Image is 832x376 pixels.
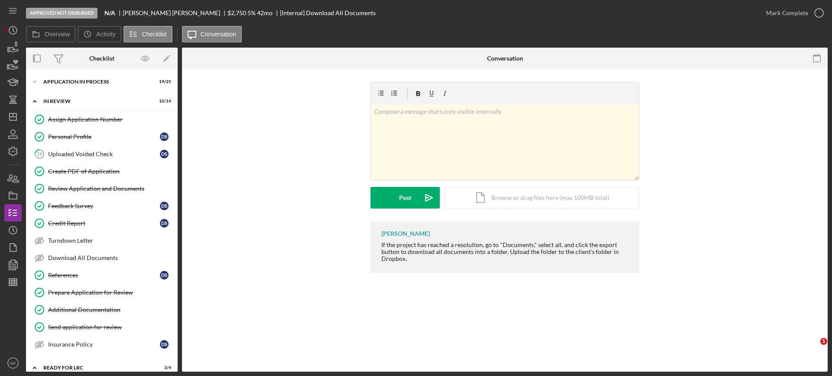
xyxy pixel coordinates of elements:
[48,116,173,123] div: Assign Application Number
[370,187,440,209] button: Post
[45,31,70,38] label: Overview
[757,4,828,22] button: Mark Complete
[123,26,172,42] button: Checklist
[123,10,227,16] div: [PERSON_NAME] [PERSON_NAME]
[160,271,169,280] div: D S
[48,151,160,157] div: Uploaded Voided Check
[48,254,173,261] div: Download All Documents
[48,306,173,313] div: Additional Documentation
[30,232,173,249] a: Turndown Letter
[48,202,160,209] div: Feedback Survey
[48,185,173,192] div: Review Application and Documents
[160,150,169,158] div: D S
[30,301,173,318] a: Additional Documentation
[766,4,808,22] div: Mark Complete
[227,10,246,16] div: $2,750
[89,55,114,62] div: Checklist
[156,365,171,370] div: 3 / 4
[48,272,160,279] div: References
[48,324,173,331] div: Send application for review
[30,267,173,284] a: ReferencesDS
[30,145,173,163] a: 19Uploaded Voided CheckDS
[48,341,160,348] div: Insurance Policy
[26,8,97,19] div: Approved Not Disbursed
[96,31,115,38] label: Activity
[30,284,173,301] a: Prepare Application for Review
[48,133,160,140] div: Personal Profile
[104,10,115,16] b: N/A
[48,237,173,244] div: Turndown Letter
[381,230,430,237] div: [PERSON_NAME]
[257,10,273,16] div: 42 mo
[142,31,167,38] label: Checklist
[26,26,75,42] button: Overview
[30,197,173,215] a: Feedback SurveyDS
[381,241,630,262] div: If the project has reached a resolution, go to "Documents," select all, and click the export butt...
[43,79,149,84] div: Application In Process
[30,318,173,336] a: Send application for review
[48,220,160,227] div: Credit Report
[30,336,173,353] a: Insurance PolicyDS
[803,338,823,359] iframe: Intercom live chat
[43,365,149,370] div: Ready for LRC
[48,289,173,296] div: Prepare Application for Review
[280,10,376,16] div: [Internal] Download All Documents
[30,163,173,180] a: Create PDF of Application
[30,215,173,232] a: Credit ReportDS
[156,79,171,84] div: 19 / 25
[37,151,42,157] tspan: 19
[30,249,173,267] a: Download All Documents
[820,338,827,345] span: 1
[78,26,121,42] button: Activity
[30,111,173,128] a: Assign Application Number
[10,361,16,366] text: MF
[30,128,173,145] a: Personal ProfileDS
[4,354,22,372] button: MF
[160,219,169,228] div: D S
[156,99,171,104] div: 10 / 14
[160,132,169,141] div: D S
[43,99,149,104] div: In Review
[160,340,169,349] div: D S
[247,10,256,16] div: 5 %
[30,180,173,197] a: Review Application and Documents
[201,31,237,38] label: Conversation
[487,55,523,62] div: Conversation
[48,168,173,175] div: Create PDF of Application
[160,202,169,210] div: D S
[182,26,242,42] button: Conversation
[399,187,411,209] div: Post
